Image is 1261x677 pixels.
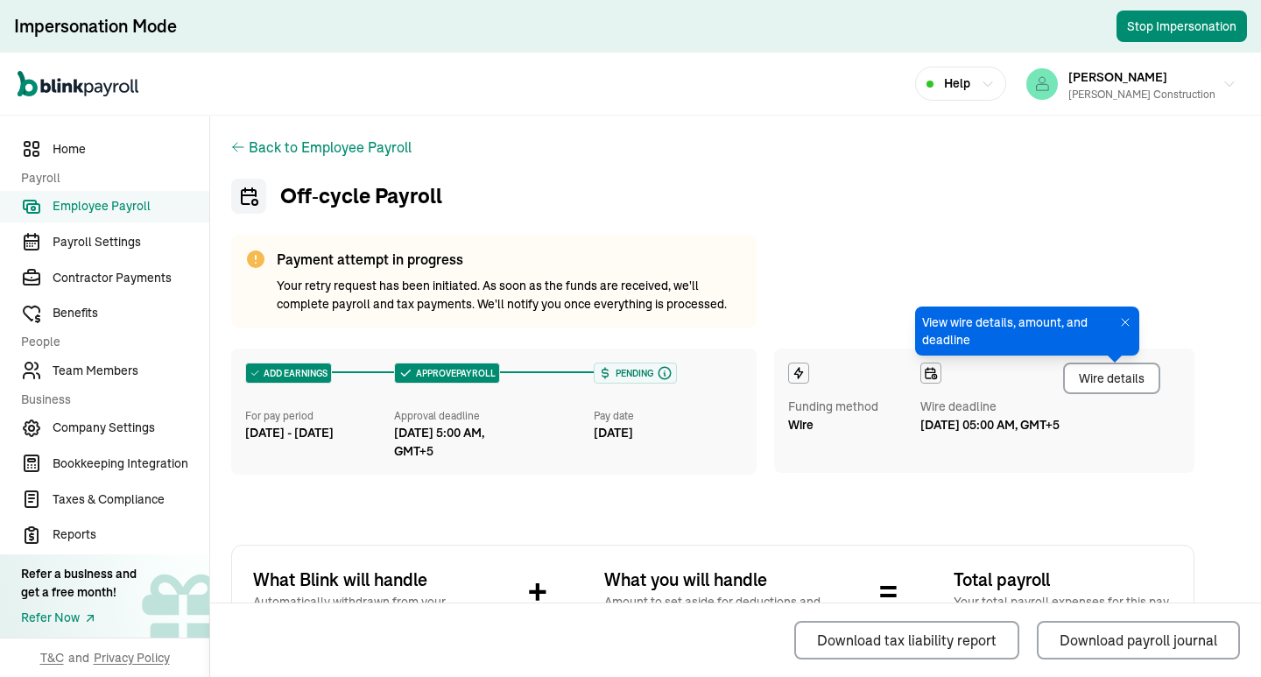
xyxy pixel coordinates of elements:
[53,490,209,509] span: Taxes & Compliance
[21,609,137,627] a: Refer Now
[944,74,970,93] span: Help
[246,363,331,383] div: ADD EARNINGS
[253,567,472,593] span: What Blink will handle
[53,304,209,322] span: Benefits
[21,565,137,602] div: Refer a business and get a free month!
[594,408,743,424] div: Pay date
[1063,363,1160,394] button: Wire details
[53,197,209,215] span: Employee Payroll
[53,455,209,473] span: Bookkeeping Integration
[612,367,653,380] span: Pending
[53,233,209,251] span: Payroll Settings
[920,398,1060,416] span: Wire deadline
[817,630,997,651] div: Download tax liability report
[788,416,814,434] span: Wire
[21,333,199,351] span: People
[788,398,878,416] span: Funding method
[1019,62,1243,106] button: [PERSON_NAME][PERSON_NAME] Construction
[954,593,1173,630] span: Your total payroll expenses for this pay period
[245,408,394,424] div: For pay period
[53,269,209,287] span: Contractor Payments
[394,424,525,461] div: [DATE] 5:00 AM, GMT+5
[954,567,1173,593] span: Total payroll
[1068,69,1167,85] span: [PERSON_NAME]
[879,567,898,619] span: =
[604,567,823,593] span: What you will handle
[1079,370,1145,388] div: Wire details
[53,140,209,159] span: Home
[249,137,412,158] button: Back to Employee Payroll
[18,59,138,109] nav: Global
[94,649,170,666] span: Privacy Policy
[53,362,209,380] span: Team Members
[277,249,743,270] span: Payment attempt in progress
[969,488,1261,677] iframe: Chat Widget
[253,593,472,630] span: Automatically withdrawn from your bank on [DATE]
[604,593,823,630] span: Amount to set aside for deductions and paper checks
[1117,11,1247,42] button: Stop Impersonation
[245,424,394,442] div: [DATE] - [DATE]
[53,419,209,437] span: Company Settings
[53,525,209,544] span: Reports
[21,169,199,187] span: Payroll
[594,424,743,442] div: [DATE]
[528,567,547,619] span: +
[1068,87,1215,102] div: [PERSON_NAME] Construction
[394,408,586,424] div: Approval deadline
[794,621,1019,659] button: Download tax liability report
[915,67,1006,101] button: Help
[922,314,1132,349] span: View wire details, amount, and deadline
[277,277,743,314] span: Your retry request has been initiated. As soon as the funds are received, we'll complete payroll ...
[40,649,64,666] span: T&C
[14,14,177,39] div: Impersonation Mode
[412,367,496,380] span: APPROVE PAYROLL
[231,179,1194,214] h1: Off‑cycle Payroll
[920,416,1060,434] span: [DATE] 05:00 AM, GMT+5
[21,391,199,409] span: Business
